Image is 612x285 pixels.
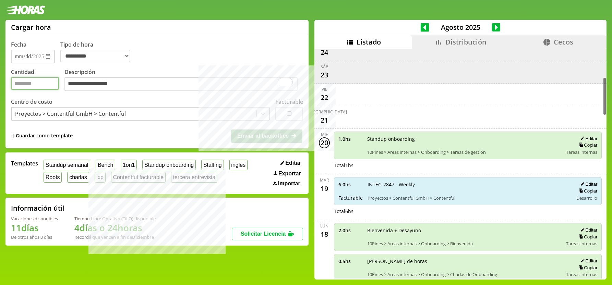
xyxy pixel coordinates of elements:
div: sáb [321,64,328,70]
div: 20 [319,137,330,148]
div: Recordá que vencen a fin de [74,234,156,240]
span: Importar [278,181,300,187]
h1: 11 días [11,222,58,234]
div: [DEMOGRAPHIC_DATA] [302,109,347,115]
div: lun [320,223,328,229]
button: Standup onboarding [142,160,196,170]
span: Bienvenida + Desayuno [367,227,561,234]
span: Tareas internas [566,149,597,155]
button: Copiar [577,265,597,271]
label: Fecha [11,41,26,48]
div: scrollable content [314,49,607,278]
span: +Guardar como template [11,132,73,140]
button: Copiar [577,142,597,148]
button: Contentful facturable [111,172,166,183]
select: Tipo de hora [60,50,130,62]
label: Facturable [275,98,303,106]
span: Templates [11,160,38,167]
div: 18 [319,229,330,240]
button: Editar [578,227,597,233]
button: Editar [278,160,303,166]
b: Diciembre [132,234,154,240]
button: Standup semanal [44,160,90,170]
div: vie [322,86,327,92]
button: Bench [96,160,115,170]
span: 0.5 hs [338,258,362,264]
span: Cecos [554,37,573,47]
span: [PERSON_NAME] de horas [367,258,561,264]
button: Editar [578,181,597,187]
span: Tareas internas [566,271,597,277]
div: mar [320,177,329,183]
button: charlas [67,172,89,183]
label: Descripción [64,68,303,93]
label: Centro de costo [11,98,52,106]
div: Tiempo Libre Optativo (TiLO) disponible [74,215,156,222]
div: Total 1 hs [334,162,602,169]
span: Facturable [338,195,363,201]
button: Copiar [577,234,597,240]
div: 22 [319,92,330,103]
div: Vacaciones disponibles [11,215,58,222]
span: Tareas internas [566,240,597,247]
span: 1.0 hs [338,136,362,142]
span: 2.0 hs [338,227,362,234]
span: Desarrollo [576,195,597,201]
h1: Cargar hora [11,23,51,32]
div: 19 [319,183,330,194]
span: INTEG-2847 - Weekly [368,181,568,188]
button: Roots [44,172,62,183]
button: 1on1 [121,160,137,170]
button: Exportar [272,170,303,177]
span: Exportar [278,171,301,177]
span: Standup onboarding [367,136,561,142]
span: Distribución [445,37,487,47]
img: logotipo [5,5,45,14]
div: 21 [319,115,330,126]
button: ingles [229,160,248,170]
span: 10Pines > Areas internas > Onboarding > Charlas de Onboarding [367,271,561,277]
span: Proyectos > Contentful GmbH > Contentful [368,195,568,201]
h1: 4 días o 24 horas [74,222,156,234]
button: Copiar [577,188,597,194]
div: 24 [319,47,330,58]
div: 23 [319,70,330,80]
span: 6.0 hs [338,181,363,188]
label: Cantidad [11,68,64,93]
h2: Información útil [11,203,65,213]
span: Agosto 2025 [429,23,492,32]
label: Tipo de hora [60,41,136,63]
button: tercera entrevista [171,172,217,183]
button: Editar [578,258,597,264]
div: mié [321,132,328,137]
span: Listado [357,37,381,47]
button: Staffing [201,160,224,170]
button: Editar [578,136,597,141]
span: 10Pines > Areas internas > Onboarding > Tareas de gestión [367,149,561,155]
span: + [11,132,15,140]
span: Editar [285,160,301,166]
textarea: To enrich screen reader interactions, please activate Accessibility in Grammarly extension settings [64,77,298,91]
input: Cantidad [11,77,59,90]
span: 10Pines > Areas internas > Onboarding > Bienvenida [367,240,561,247]
button: jxp [95,172,106,183]
button: Solicitar Licencia [232,228,303,240]
div: Total 6 hs [334,208,602,214]
div: De otros años: 0 días [11,234,58,240]
span: Solicitar Licencia [241,231,286,237]
div: Proyectos > Contentful GmbH > Contentful [15,110,126,117]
